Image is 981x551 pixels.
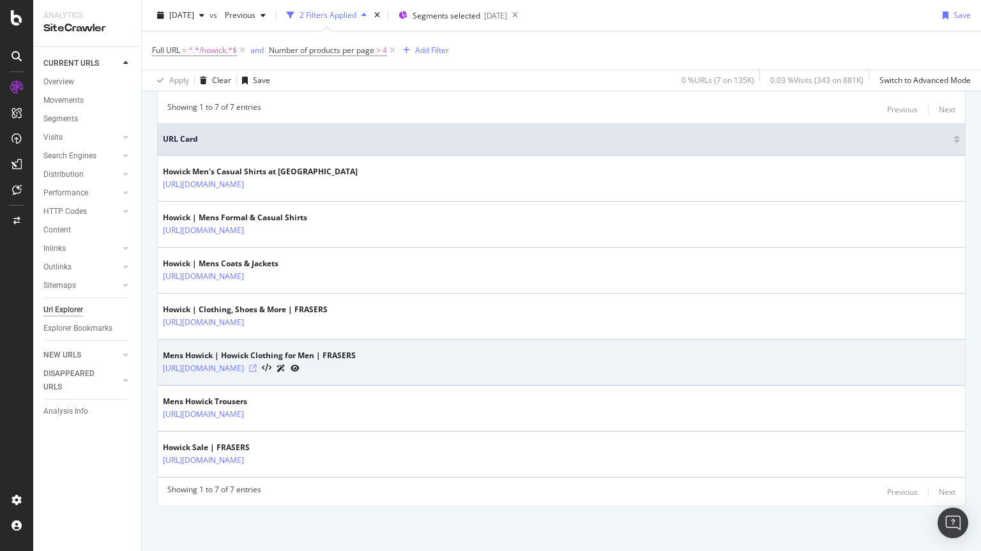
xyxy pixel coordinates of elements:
[43,405,132,418] a: Analysis Info
[250,45,264,56] div: and
[43,303,83,317] div: Url Explorer
[393,5,507,26] button: Segments selected[DATE]
[152,70,189,91] button: Apply
[939,487,955,497] div: Next
[220,10,255,20] span: Previous
[163,316,244,329] a: [URL][DOMAIN_NAME]
[939,484,955,499] button: Next
[163,304,328,315] div: Howick | Clothing, Shoes & More | FRASERS
[163,408,244,421] a: [URL][DOMAIN_NAME]
[163,350,356,361] div: Mens Howick | Howick Clothing for Men | FRASERS
[43,10,131,21] div: Analytics
[163,362,244,375] a: [URL][DOMAIN_NAME]
[43,21,131,36] div: SiteCrawler
[484,10,507,21] div: [DATE]
[879,75,971,86] div: Switch to Advanced Mode
[43,149,119,163] a: Search Engines
[43,57,99,70] div: CURRENT URLS
[269,45,374,56] span: Number of products per page
[250,44,264,56] button: and
[874,70,971,91] button: Switch to Advanced Mode
[152,5,209,26] button: [DATE]
[282,5,372,26] button: 2 Filters Applied
[43,112,132,126] a: Segments
[237,70,270,91] button: Save
[43,242,66,255] div: Inlinks
[195,70,231,91] button: Clear
[253,75,270,86] div: Save
[681,75,754,86] div: 0 % URLs ( 7 on 135K )
[163,133,950,145] span: URL Card
[43,149,96,163] div: Search Engines
[887,102,918,117] button: Previous
[167,102,261,117] div: Showing 1 to 7 of 7 entries
[43,75,132,89] a: Overview
[415,45,449,56] div: Add Filter
[43,322,132,335] a: Explorer Bookmarks
[43,405,88,418] div: Analysis Info
[43,168,119,181] a: Distribution
[163,270,244,283] a: [URL][DOMAIN_NAME]
[43,260,119,274] a: Outlinks
[43,279,119,292] a: Sitemaps
[163,166,358,177] div: Howick Men's Casual Shirts at [GEOGRAPHIC_DATA]
[188,42,237,59] span: ^.*/howick.*$
[163,396,300,407] div: Mens Howick Trousers
[372,9,383,22] div: times
[398,43,449,58] button: Add Filter
[413,10,480,21] span: Segments selected
[163,442,300,453] div: Howick Sale | FRASERS
[163,178,244,191] a: [URL][DOMAIN_NAME]
[220,5,271,26] button: Previous
[376,45,381,56] span: >
[209,10,220,20] span: vs
[43,205,119,218] a: HTTP Codes
[43,94,132,107] a: Movements
[43,112,78,126] div: Segments
[43,367,108,394] div: DISAPPEARED URLS
[182,45,186,56] span: =
[939,102,955,117] button: Next
[43,242,119,255] a: Inlinks
[43,223,71,237] div: Content
[43,186,119,200] a: Performance
[43,349,81,362] div: NEW URLS
[938,508,968,538] div: Open Intercom Messenger
[43,94,84,107] div: Movements
[167,484,261,499] div: Showing 1 to 7 of 7 entries
[169,75,189,86] div: Apply
[152,45,180,56] span: Full URL
[43,131,63,144] div: Visits
[43,279,76,292] div: Sitemaps
[163,212,307,223] div: Howick | Mens Formal & Casual Shirts
[43,260,72,274] div: Outlinks
[163,258,300,269] div: Howick | Mens Coats & Jackets
[887,484,918,499] button: Previous
[212,75,231,86] div: Clear
[43,367,119,394] a: DISAPPEARED URLS
[249,365,257,372] a: Visit Online Page
[887,487,918,497] div: Previous
[43,75,74,89] div: Overview
[43,131,119,144] a: Visits
[939,104,955,115] div: Next
[163,454,244,467] a: [URL][DOMAIN_NAME]
[300,10,356,20] div: 2 Filters Applied
[43,57,119,70] a: CURRENT URLS
[169,10,194,20] span: 2025 Aug. 16th
[383,42,387,59] span: 4
[954,10,971,20] div: Save
[43,322,112,335] div: Explorer Bookmarks
[770,75,863,86] div: 0.03 % Visits ( 343 on 881K )
[43,349,119,362] a: NEW URLS
[277,361,285,375] a: AI Url Details
[43,205,87,218] div: HTTP Codes
[43,303,132,317] a: Url Explorer
[43,186,88,200] div: Performance
[887,104,918,115] div: Previous
[43,223,132,237] a: Content
[262,364,271,373] button: View HTML Source
[938,5,971,26] button: Save
[163,224,244,237] a: [URL][DOMAIN_NAME]
[291,361,300,375] a: URL Inspection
